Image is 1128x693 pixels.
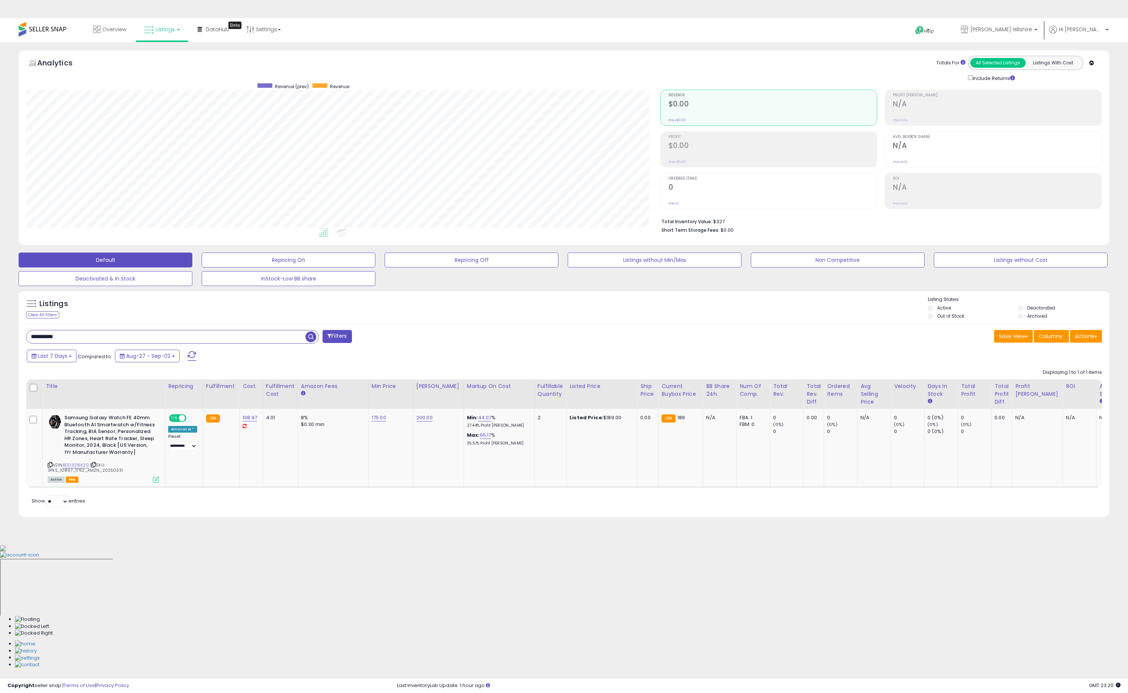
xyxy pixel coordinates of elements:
span: $0.00 [721,227,734,234]
div: N/A [1066,414,1090,421]
div: N/A [706,414,731,421]
span: FBA [66,477,78,483]
span: Ordered Items [669,177,877,181]
div: Include Returns [962,74,1024,82]
span: Overview [102,26,126,33]
p: Listing States: [928,296,1109,303]
span: Hi [PERSON_NAME] [1059,26,1103,33]
div: FBA: 1 [740,414,764,421]
img: Floating [15,616,40,623]
small: (0%) [827,421,837,427]
span: OFF [185,415,197,421]
a: 44.07 [478,414,492,421]
button: Actions [1070,330,1102,343]
div: Total Rev. [773,382,800,398]
div: Avg Selling Price [861,382,888,406]
small: (0%) [773,421,783,427]
div: Current Buybox Price [661,382,700,398]
th: The percentage added to the cost of goods (COGS) that forms the calculator for Min & Max prices. [464,379,534,409]
img: Contact [15,661,39,668]
small: Amazon Fees. [301,390,305,397]
img: 4159DLX-fZL._SL40_.jpg [48,414,63,429]
li: $327 [661,216,1097,225]
span: Columns [1039,333,1062,340]
button: Filters [323,330,352,343]
small: (0%) [894,421,904,427]
a: DataHub [192,18,235,41]
span: Listings [156,26,175,33]
small: Prev: $0.00 [669,118,686,122]
div: Ordered Items [827,382,854,398]
span: | SKU: 3PKS_10897_1792_AMZN_20250331 [48,462,123,473]
a: 108.97 [243,414,257,421]
label: Out of Stock [937,313,964,319]
a: 200.00 [416,414,433,421]
small: FBA [206,414,220,423]
div: Fulfillable Quantity [538,382,563,398]
div: N/A [861,414,885,421]
i: Get Help [915,26,924,35]
div: Fulfillment [206,382,236,390]
a: Hi [PERSON_NAME] [1049,26,1109,42]
button: Listings With Cost [1025,58,1081,68]
div: Profit [PERSON_NAME] [1015,382,1060,398]
button: Default [19,253,192,267]
div: % [467,432,529,446]
button: InStock-Low BB share [202,271,375,286]
p: 27.44% Profit [PERSON_NAME] [467,423,529,428]
button: Aug-27 - Sep-02 [115,350,180,362]
div: Num of Comp. [740,382,767,398]
span: Revenue (prev) [275,83,309,90]
div: Cost [243,382,260,390]
b: Max: [467,431,480,439]
small: Prev: $0.00 [669,160,686,164]
div: Amazon AI * [168,426,197,433]
div: 0 (0%) [927,414,958,421]
div: 2 [538,414,561,421]
h2: $0.00 [669,100,877,110]
b: Samsung Galaxy Watch FE 40mm Bluetooth AI Smartwatch w/Fitness Tracking, BIA Sensor, Personalized... [64,414,155,458]
label: Archived [1027,313,1047,319]
b: Total Inventory Value: [661,218,712,225]
a: 175.00 [372,414,386,421]
div: ROI [1066,382,1093,390]
div: 0.00 [640,414,653,421]
img: Home [15,641,35,648]
div: Total Profit [961,382,988,398]
img: Docked Right [15,630,53,637]
span: Profit [669,135,877,139]
small: (0%) [961,421,971,427]
div: 0 [827,428,857,435]
div: 0 (0%) [927,428,958,435]
span: Help [924,28,934,34]
div: Repricing [168,382,200,390]
div: Tooltip anchor [228,22,241,29]
a: 65.17 [480,431,491,439]
div: 4.01 [266,414,292,421]
span: All listings currently available for purchase on Amazon [48,477,65,483]
div: 0 [773,428,803,435]
button: Deactivated & In Stock [19,271,192,286]
button: Listings without Cost [934,253,1108,267]
div: Displaying 1 to 1 of 1 items [1043,369,1102,376]
div: N/A [1015,414,1057,421]
a: Settings [241,18,286,41]
div: Title [46,382,162,390]
div: Min Price [372,382,410,390]
small: Prev: N/A [893,160,907,164]
button: All Selected Listings [970,58,1026,68]
button: Repricing Off [385,253,558,267]
button: Columns [1034,330,1069,343]
h2: N/A [893,100,1102,110]
div: Preset: [168,434,197,451]
div: Velocity [894,382,921,390]
div: Clear All Filters [26,311,59,318]
h2: N/A [893,183,1102,193]
div: ASIN: [48,414,159,482]
div: Listed Price [570,382,634,390]
div: Total Profit Diff. [994,382,1009,406]
button: Save View [994,330,1033,343]
div: BB Share 24h. [706,382,733,398]
div: 0 [894,414,924,421]
b: Listed Price: [570,414,603,421]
